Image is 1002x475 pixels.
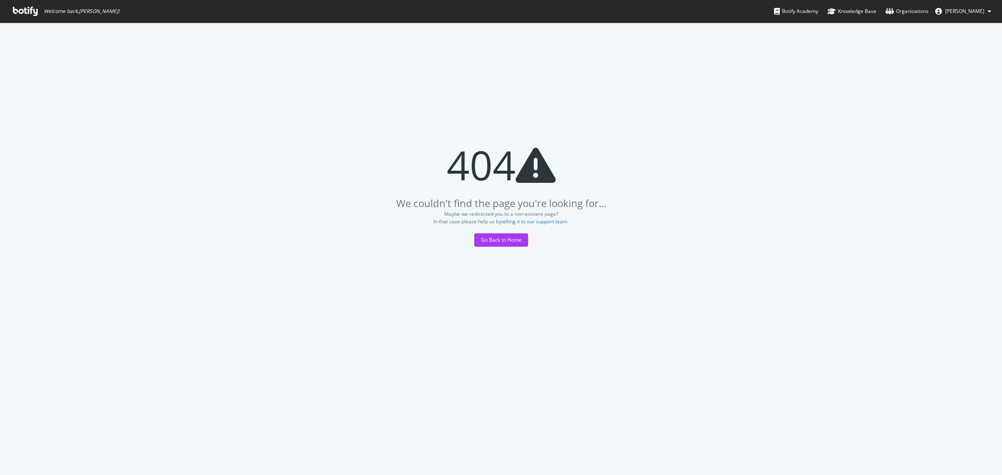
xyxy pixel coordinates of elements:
[474,236,528,243] a: Go Back to Home
[929,5,998,18] button: [PERSON_NAME]
[481,236,521,243] div: Go Back to Home
[827,7,876,15] div: Knowledge Base
[945,8,984,15] span: Matteo Dell'Erba
[774,7,818,15] div: Botify Academy
[886,7,929,15] div: Organizations
[501,219,569,225] button: telling it to our support team.
[474,233,528,247] button: Go Back to Home
[44,8,119,15] span: Welcome back, [PERSON_NAME] !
